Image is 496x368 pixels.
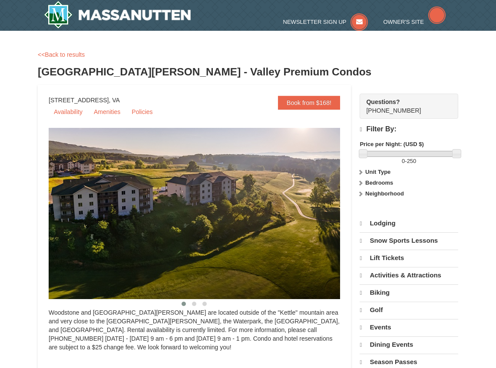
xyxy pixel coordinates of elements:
[49,105,88,118] a: Availability
[89,105,126,118] a: Amenities
[365,179,393,186] strong: Bedrooms
[278,96,340,110] a: Book from $168!
[44,1,191,29] img: Massanutten Resort Logo
[283,19,368,25] a: Newsletter Sign Up
[365,190,404,197] strong: Neighborhood
[38,63,458,81] h3: [GEOGRAPHIC_DATA][PERSON_NAME] - Valley Premium Condos
[360,215,458,231] a: Lodging
[360,284,458,301] a: Biking
[360,125,458,134] h4: Filter By:
[44,1,191,29] a: Massanutten Resort
[360,267,458,283] a: Activities & Attractions
[49,308,340,360] div: Woodstone and [GEOGRAPHIC_DATA][PERSON_NAME] are located outside of the "Kettle" mountain area an...
[366,98,443,114] span: [PHONE_NUMBER]
[38,51,85,58] a: <<Back to results
[402,158,405,164] span: 0
[360,232,458,249] a: Snow Sports Lessons
[360,319,458,335] a: Events
[360,250,458,266] a: Lift Tickets
[283,19,347,25] span: Newsletter Sign Up
[366,98,400,105] strong: Questions?
[360,141,423,147] strong: Price per Night: (USD $)
[407,158,417,164] span: 250
[360,336,458,353] a: Dining Events
[383,19,424,25] span: Owner's Site
[383,19,446,25] a: Owner's Site
[126,105,158,118] a: Policies
[365,169,390,175] strong: Unit Type
[49,128,362,299] img: 19219041-4-ec11c166.jpg
[360,302,458,318] a: Golf
[360,157,458,166] label: -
